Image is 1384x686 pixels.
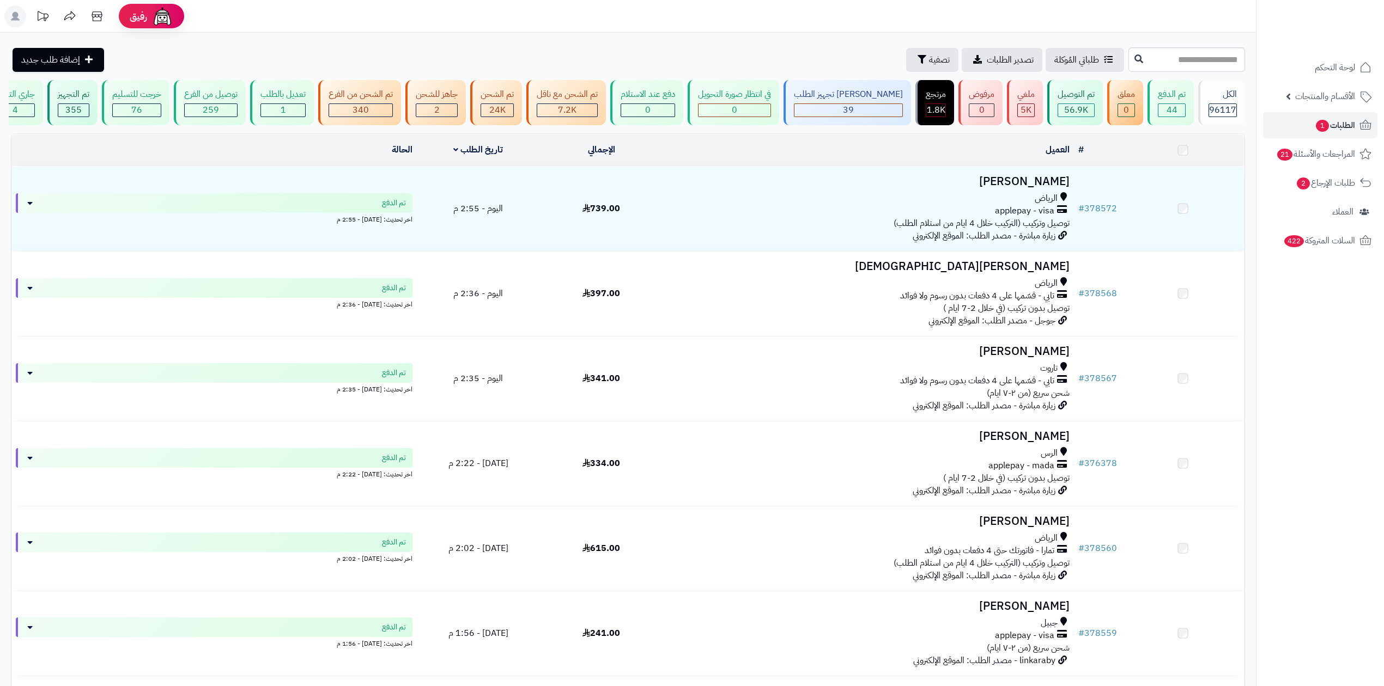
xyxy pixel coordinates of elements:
[608,80,685,125] a: دفع عند الاستلام 0
[1041,617,1058,629] span: جبيل
[1078,372,1084,385] span: #
[1078,542,1084,555] span: #
[900,290,1054,302] span: تابي - قسّمها على 4 دفعات بدون رسوم ولا فوائد
[434,103,440,117] span: 2
[1277,149,1292,161] span: 21
[261,104,305,117] div: 1
[913,484,1055,497] span: زيارة مباشرة - مصدر الطلب: الموقع الإلكتروني
[667,430,1070,443] h3: [PERSON_NAME]
[1167,103,1177,117] span: 44
[13,48,104,72] a: إضافة طلب جديد
[1078,372,1117,385] a: #378567
[913,399,1055,412] span: زيارة مباشرة - مصدر الطلب: الموقع الإلكتروني
[1018,104,1034,117] div: 4993
[100,80,172,125] a: خرجت للتسليم 76
[913,654,1055,667] span: linkaraby - مصدر الطلب: الموقع الإلكتروني
[1078,202,1117,215] a: #378572
[1045,80,1105,125] a: تم التوصيل 56.9K
[1315,118,1355,133] span: الطلبات
[906,48,958,72] button: تصفية
[453,372,503,385] span: اليوم - 2:35 م
[843,103,854,117] span: 39
[1158,104,1185,117] div: 44
[1017,88,1035,101] div: ملغي
[184,88,238,101] div: توصيل من الفرع
[969,104,994,117] div: 0
[453,202,503,215] span: اليوم - 2:55 م
[621,88,675,101] div: دفع عند الاستلام
[894,556,1070,569] span: توصيل وتركيب (التركيب خلال 4 ايام من استلام الطلب)
[1105,80,1145,125] a: معلق 0
[698,88,771,101] div: في انتظار صورة التحويل
[699,104,770,117] div: 0
[987,387,1070,400] span: شحن سريع (من ٢-٧ ايام)
[928,314,1055,327] span: جوجل - مصدر الطلب: الموقع الإلكتروني
[582,627,620,640] span: 241.00
[987,53,1034,66] span: تصدير الطلبات
[582,287,620,300] span: 397.00
[13,103,18,117] span: 4
[582,457,620,470] span: 334.00
[468,80,524,125] a: تم الشحن 24K
[794,88,903,101] div: [PERSON_NAME] تجهيز الطلب
[1316,120,1329,132] span: 1
[645,103,651,117] span: 0
[1296,175,1355,191] span: طلبات الإرجاع
[16,468,412,479] div: اخر تحديث: [DATE] - 2:22 م
[448,457,508,470] span: [DATE] - 2:22 م
[16,383,412,394] div: اخر تحديث: [DATE] - 2:35 م
[558,103,576,117] span: 7.2K
[21,53,80,66] span: إضافة طلب جديد
[1209,88,1237,101] div: الكل
[45,80,100,125] a: تم التجهيز 355
[29,5,56,30] a: تحديثات المنصة
[1078,627,1117,640] a: #378559
[524,80,608,125] a: تم الشحن مع ناقل 7.2K
[1158,88,1186,101] div: تم الدفع
[113,104,161,117] div: 76
[453,143,503,156] a: تاريخ الطلب
[1046,48,1124,72] a: طلباتي المُوكلة
[185,104,237,117] div: 259
[667,175,1070,188] h3: [PERSON_NAME]
[1041,447,1058,460] span: الرس
[382,537,406,548] span: تم الدفع
[1263,141,1377,167] a: المراجعات والأسئلة21
[732,103,737,117] span: 0
[489,103,506,117] span: 24K
[1064,103,1088,117] span: 56.9K
[1078,627,1084,640] span: #
[537,104,597,117] div: 7222
[995,205,1054,217] span: applepay - visa
[1263,54,1377,81] a: لوحة التحكم
[382,622,406,633] span: تم الدفع
[58,104,89,117] div: 355
[382,367,406,378] span: تم الدفع
[316,80,403,125] a: تم الشحن من الفرع 340
[1283,233,1355,248] span: السلات المتروكة
[962,48,1042,72] a: تصدير الطلبات
[248,80,316,125] a: تعديل بالطلب 1
[453,287,503,300] span: اليوم - 2:36 م
[1078,542,1117,555] a: #378560
[588,143,615,156] a: الإجمالي
[1276,146,1355,162] span: المراجعات والأسئلة
[16,552,412,563] div: اخر تحديث: [DATE] - 2:02 م
[65,103,82,117] span: 355
[1058,88,1095,101] div: تم التوصيل
[1078,143,1084,156] a: #
[781,80,913,125] a: [PERSON_NAME] تجهيز الطلب 39
[416,104,457,117] div: 2
[1035,532,1058,544] span: الرياض
[448,627,508,640] span: [DATE] - 1:56 م
[667,515,1070,528] h3: [PERSON_NAME]
[16,213,412,224] div: اخر تحديث: [DATE] - 2:55 م
[1078,202,1084,215] span: #
[260,88,306,101] div: تعديل بالطلب
[112,88,161,101] div: خرجت للتسليم
[1078,457,1117,470] a: #376378
[382,452,406,463] span: تم الدفع
[1315,60,1355,75] span: لوحة التحكم
[1145,80,1196,125] a: تم الدفع 44
[925,544,1054,557] span: تمارا - فاتورتك حتى 4 دفعات بدون فوائد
